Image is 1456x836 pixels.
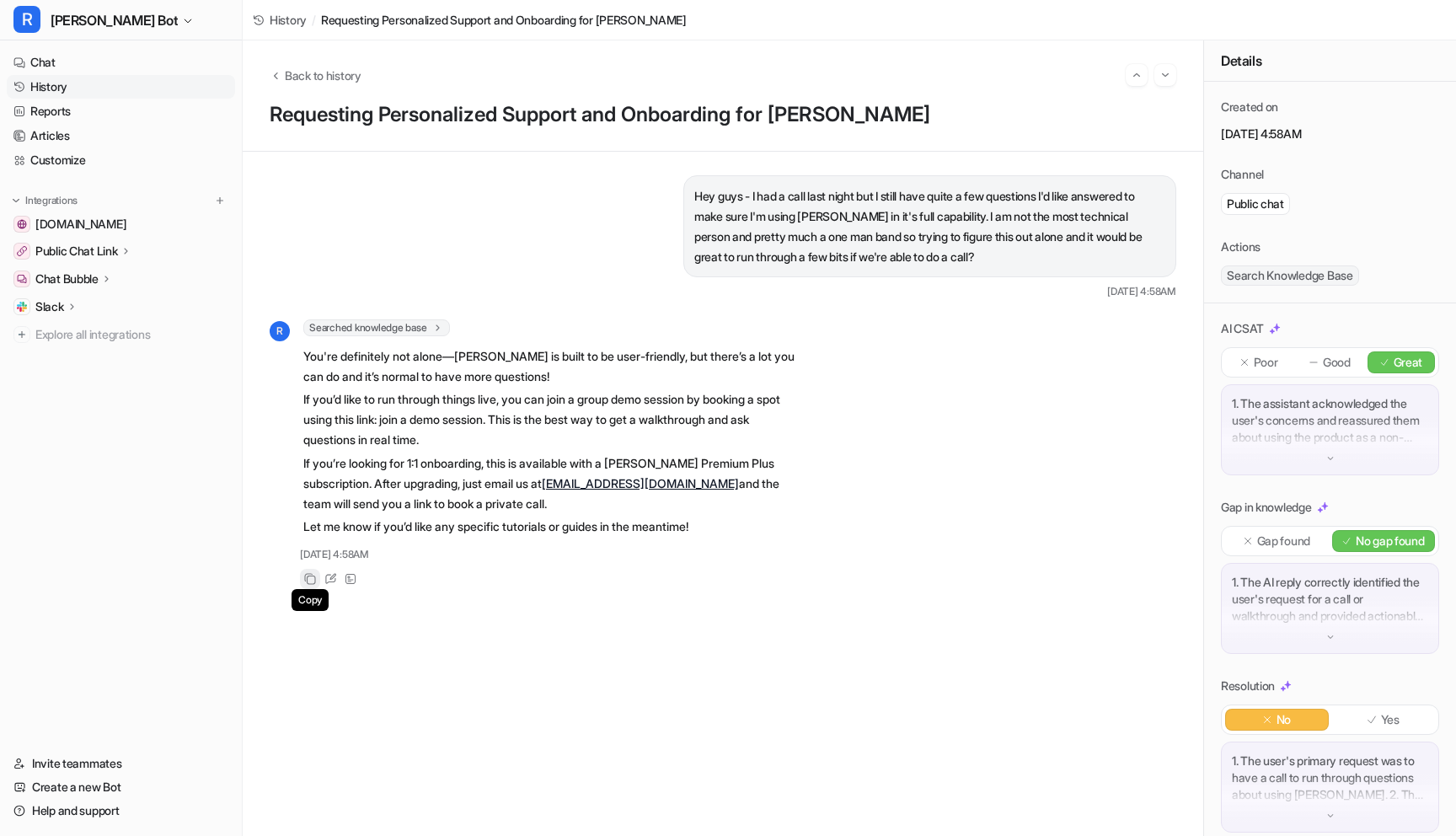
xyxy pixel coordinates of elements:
span: Back to history [285,67,361,84]
img: expand menu [10,195,22,206]
p: Good [1323,354,1351,371]
a: Customize [7,148,235,172]
p: Resolution [1221,678,1275,694]
p: Yes [1381,711,1400,728]
span: Copy [292,589,329,611]
p: Channel [1221,166,1264,183]
a: History [7,75,235,99]
span: R [13,6,40,33]
a: getrella.com[DOMAIN_NAME] [7,212,235,236]
p: You're definitely not alone—[PERSON_NAME] is built to be user-friendly, but there’s a lot you can... [303,346,796,387]
p: Hey guys - I had a call last night but I still have quite a few questions I'd like answered to ma... [694,186,1165,267]
button: Integrations [7,192,83,209]
span: R [270,321,290,341]
button: Go to previous session [1126,64,1148,86]
p: Actions [1221,238,1261,255]
img: explore all integrations [13,326,30,343]
p: Chat Bubble [35,271,99,287]
p: Let me know if you’d like any specific tutorials or guides in the meantime! [303,517,796,537]
span: Explore all integrations [35,321,228,348]
button: Go to next session [1154,64,1176,86]
p: Public Chat Link [35,243,118,260]
span: Search Knowledge Base [1221,265,1359,286]
p: Created on [1221,99,1278,115]
span: History [270,11,307,29]
p: 1. The AI reply correctly identified the user's request for a call or walkthrough and provided ac... [1232,574,1428,624]
p: Poor [1254,354,1278,371]
p: 1. The user's primary request was to have a call to run through questions about using [PERSON_NAM... [1232,753,1428,803]
p: [DATE] 4:58AM [1221,126,1439,142]
p: No gap found [1356,533,1425,549]
div: Details [1204,40,1456,82]
img: Public Chat Link [17,246,27,256]
p: Integrations [25,194,78,207]
img: Slack [17,302,27,312]
span: [PERSON_NAME] Bot [51,8,178,32]
img: menu_add.svg [214,195,226,206]
img: Next session [1159,67,1171,83]
p: Public chat [1227,196,1284,212]
a: History [253,11,307,29]
img: down-arrow [1325,453,1336,464]
img: Previous session [1131,67,1143,83]
p: Gap in knowledge [1221,499,1312,516]
img: down-arrow [1325,810,1336,822]
p: Great [1394,354,1423,371]
p: Slack [35,298,64,315]
button: Back to history [270,67,361,84]
p: If you’d like to run through things live, you can join a group demo session by booking a spot usi... [303,389,796,450]
p: AI CSAT [1221,320,1264,337]
span: [DATE] 4:58AM [1107,284,1176,299]
p: Gap found [1257,533,1310,549]
a: Reports [7,99,235,123]
a: Explore all integrations [7,323,235,346]
span: / [312,11,316,29]
span: [DOMAIN_NAME] [35,216,126,233]
p: 1. The assistant acknowledged the user's concerns and reassured them about using the product as a... [1232,395,1428,446]
span: Requesting Personalized Support and Onboarding for [PERSON_NAME] [321,11,687,29]
a: Invite teammates [7,752,235,775]
img: getrella.com [17,219,27,229]
a: Chat [7,51,235,74]
a: Articles [7,124,235,147]
a: Create a new Bot [7,775,235,799]
span: [DATE] 4:58AM [300,547,369,562]
h1: Requesting Personalized Support and Onboarding for [PERSON_NAME] [270,103,1176,127]
img: down-arrow [1325,631,1336,643]
p: No [1277,711,1291,728]
img: Chat Bubble [17,274,27,284]
a: Help and support [7,799,235,823]
p: If you’re looking for 1:1 onboarding, this is available with a [PERSON_NAME] Premium Plus subscri... [303,453,796,514]
a: [EMAIL_ADDRESS][DOMAIN_NAME] [542,476,739,490]
span: Searched knowledge base [303,319,450,336]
